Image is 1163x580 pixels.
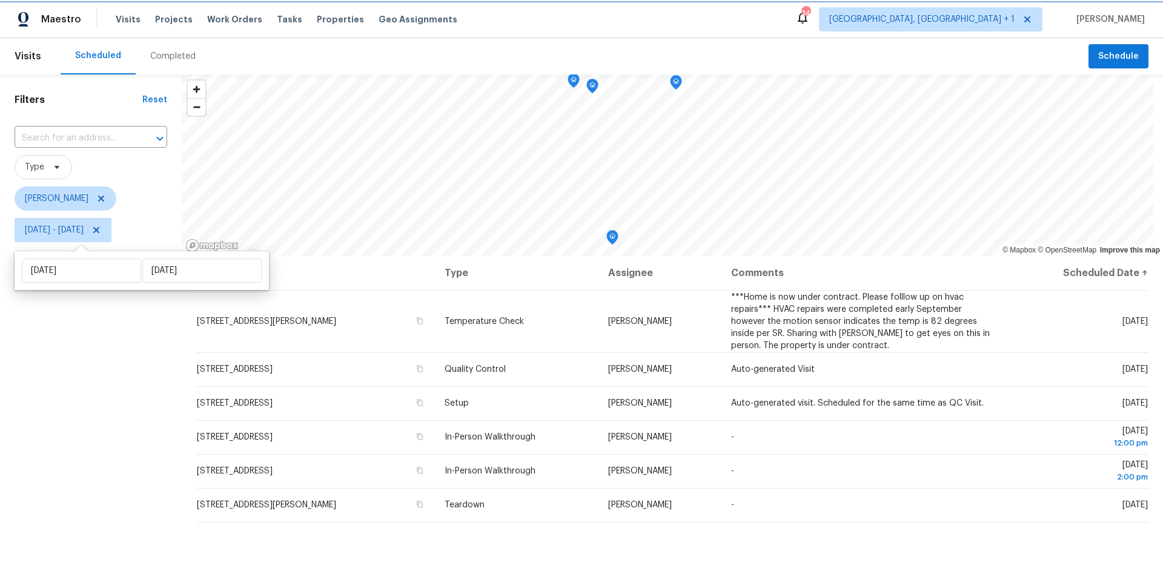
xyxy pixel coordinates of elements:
span: - [731,433,734,441]
span: - [731,467,734,475]
span: [PERSON_NAME] [608,433,672,441]
span: [GEOGRAPHIC_DATA], [GEOGRAPHIC_DATA] + 1 [829,13,1015,25]
div: Map marker [606,230,618,249]
span: Quality Control [445,365,506,374]
span: Auto-generated visit. Scheduled for the same time as QC Visit. [731,399,984,407]
span: [STREET_ADDRESS][PERSON_NAME] [197,317,336,326]
a: Mapbox [1002,246,1036,254]
button: Zoom in [188,81,205,98]
span: [DATE] [1122,501,1148,509]
span: Projects [155,13,193,25]
button: Copy Address [414,465,425,476]
span: Visits [116,13,141,25]
span: [DATE] - [DATE] [25,224,84,236]
button: Zoom out [188,98,205,116]
span: [PERSON_NAME] [608,317,672,326]
span: [PERSON_NAME] [608,467,672,475]
canvas: Map [182,74,1154,256]
button: Copy Address [414,431,425,442]
span: Work Orders [207,13,262,25]
button: Copy Address [414,363,425,374]
a: OpenStreetMap [1038,246,1096,254]
span: Schedule [1098,49,1139,64]
button: Copy Address [414,315,425,326]
span: [STREET_ADDRESS] [197,399,273,407]
div: 34 [801,7,810,19]
span: Zoom out [188,99,205,116]
div: Map marker [586,79,598,97]
span: - [731,501,734,509]
span: [DATE] [1122,399,1148,407]
span: Tasks [277,15,302,24]
h1: Filters [15,94,142,106]
th: Comments [721,256,1007,290]
input: End date [142,259,262,283]
span: [DATE] [1122,365,1148,374]
span: [PERSON_NAME] [608,399,672,407]
a: Mapbox homepage [185,239,239,252]
div: Completed [150,50,196,62]
span: Properties [317,13,364,25]
span: In-Person Walkthrough [445,433,535,441]
div: Map marker [568,73,580,92]
div: Map marker [670,75,682,94]
span: Visits [15,43,41,70]
div: 12:00 pm [1017,437,1148,449]
span: Type [25,161,44,173]
input: Search for an address... [15,129,133,148]
th: Scheduled Date ↑ [1007,256,1148,290]
span: Auto-generated Visit [731,365,815,374]
span: [DATE] [1122,317,1148,326]
input: Start date [22,259,141,283]
button: Copy Address [414,499,425,510]
span: [STREET_ADDRESS] [197,433,273,441]
span: [STREET_ADDRESS] [197,365,273,374]
span: [STREET_ADDRESS] [197,467,273,475]
button: Open [151,130,168,147]
span: In-Person Walkthrough [445,467,535,475]
div: 2:00 pm [1017,471,1148,483]
span: [DATE] [1017,427,1148,449]
span: Setup [445,399,469,407]
div: Scheduled [75,50,121,62]
div: Reset [142,94,167,106]
button: Copy Address [414,397,425,408]
span: [PERSON_NAME] [25,193,88,205]
span: Teardown [445,501,485,509]
span: Temperature Check [445,317,524,326]
button: Schedule [1088,44,1148,69]
span: Maestro [41,13,81,25]
span: [PERSON_NAME] [608,501,672,509]
span: [STREET_ADDRESS][PERSON_NAME] [197,501,336,509]
span: ***Home is now under contract. Please folllow up on hvac repairs*** HVAC repairs were completed e... [731,293,990,350]
a: Improve this map [1100,246,1160,254]
th: Assignee [598,256,721,290]
span: Geo Assignments [379,13,457,25]
span: [PERSON_NAME] [1072,13,1145,25]
span: [DATE] [1017,461,1148,483]
th: Address [196,256,435,290]
th: Type [435,256,598,290]
span: [PERSON_NAME] [608,365,672,374]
